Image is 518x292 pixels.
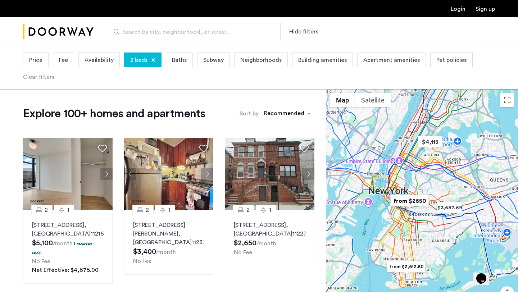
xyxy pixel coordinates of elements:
[384,259,428,275] div: from $2,612.50
[234,239,256,247] span: $2,650
[146,206,149,214] span: 2
[260,107,314,120] ng-select: sort-apartment
[32,239,53,247] span: $5,100
[415,134,445,150] div: $4,115
[298,56,347,64] span: Building amenities
[133,248,156,255] span: $3,400
[476,6,495,12] a: Registration
[32,267,99,273] span: Net Effective: $4,675.00
[225,138,314,210] img: 2016_638484664599997863.jpeg
[168,206,171,214] span: 1
[23,168,35,180] button: Previous apartment
[156,249,176,255] sub: /month
[246,206,250,214] span: 2
[201,168,213,180] button: Next apartment
[23,73,54,81] div: Clear filters
[473,263,496,285] iframe: chat widget
[85,56,114,64] span: Availability
[32,259,50,264] span: No Fee
[263,109,304,119] div: Recommended
[100,168,113,180] button: Next apartment
[53,241,73,246] sub: /month
[355,93,391,107] button: Show satellite imagery
[59,56,68,64] span: Fee
[124,210,214,275] a: 21[STREET_ADDRESS][PERSON_NAME], [GEOGRAPHIC_DATA]11237No Fee
[23,18,94,45] a: Cazamio Logo
[302,168,314,180] button: Next apartment
[203,56,224,64] span: Subway
[133,221,205,247] p: [STREET_ADDRESS][PERSON_NAME] 11237
[124,138,214,210] img: 360ac8f6-4482-47b0-bc3d-3cb89b569d10_638791359623755990.jpeg
[256,241,276,246] sub: /month
[240,109,259,118] label: Sort by
[23,18,94,45] img: logo
[108,23,281,40] input: Apartment Search
[363,56,420,64] span: Apartment amenities
[23,106,205,121] h1: Explore 100+ homes and apartments
[434,200,465,216] div: $3,687.69
[289,27,318,36] button: Show or hide filters
[130,56,147,64] span: 2 beds
[330,93,355,107] button: Show street map
[122,28,260,36] span: Search by city, neighborhood, or street.
[45,206,48,214] span: 2
[269,206,271,214] span: 1
[234,221,305,238] p: [STREET_ADDRESS] 11223
[29,56,42,64] span: Price
[225,168,237,180] button: Previous apartment
[240,56,282,64] span: Neighborhoods
[225,210,314,266] a: 21[STREET_ADDRESS], [GEOGRAPHIC_DATA]11223No Fee
[124,168,136,180] button: Previous apartment
[234,250,252,255] span: No Fee
[67,206,69,214] span: 1
[32,221,104,238] p: [STREET_ADDRESS] 11216
[387,193,432,209] div: from $2650
[500,93,514,107] button: Toggle fullscreen view
[23,210,113,284] a: 21[STREET_ADDRESS], [GEOGRAPHIC_DATA]112161 months free...No FeeNet Effective: $4,675.00
[172,56,187,64] span: Baths
[23,138,113,210] img: 2016_638673975962267132.jpeg
[133,258,151,264] span: No Fee
[436,56,467,64] span: Pet policies
[451,6,465,12] a: Login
